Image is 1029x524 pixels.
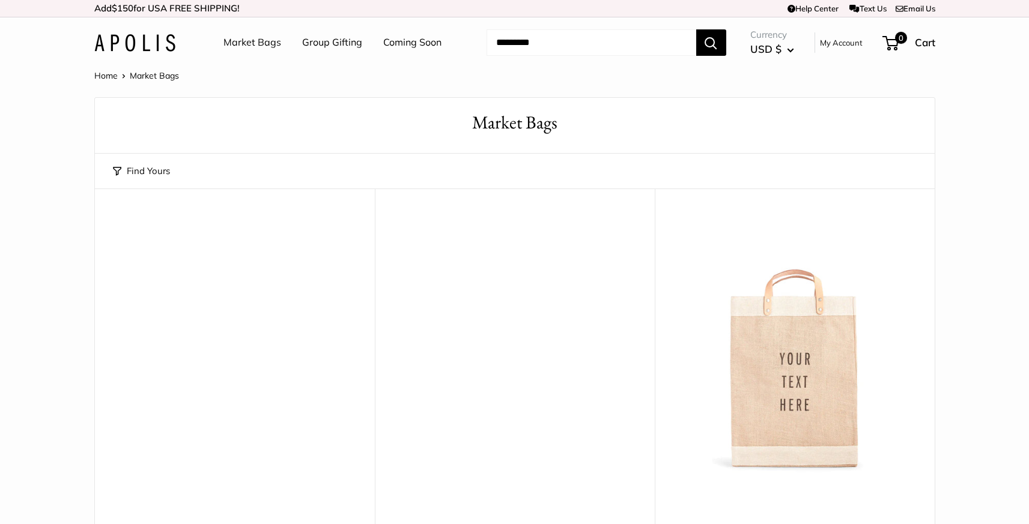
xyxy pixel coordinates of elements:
[750,26,794,43] span: Currency
[820,35,863,50] a: My Account
[113,163,170,179] button: Find Yours
[788,4,839,13] a: Help Center
[387,218,643,474] a: Petite Market Bag in Naturaldescription_Effortless style that elevates every moment
[130,70,179,81] span: Market Bags
[667,218,923,474] img: Market Bag in Natural
[667,218,923,474] a: Market Bag in NaturalMarket Bag in Natural
[849,4,886,13] a: Text Us
[487,29,696,56] input: Search...
[112,2,133,14] span: $150
[113,110,917,136] h1: Market Bags
[894,32,906,44] span: 0
[94,70,118,81] a: Home
[915,36,935,49] span: Cart
[696,29,726,56] button: Search
[223,34,281,52] a: Market Bags
[896,4,935,13] a: Email Us
[383,34,442,52] a: Coming Soon
[750,40,794,59] button: USD $
[94,68,179,83] nav: Breadcrumb
[302,34,362,52] a: Group Gifting
[750,43,782,55] span: USD $
[884,33,935,52] a: 0 Cart
[94,34,175,52] img: Apolis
